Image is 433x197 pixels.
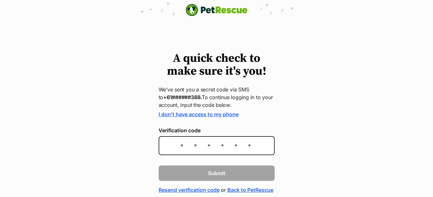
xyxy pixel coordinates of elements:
[159,165,275,181] button: Submit
[159,186,220,194] a: Resend verification code
[221,186,226,194] span: or
[159,86,275,109] p: We’ve sent you a secret code via SMS to To continue logging in to your account, input the code be...
[163,94,202,100] strong: +61######388.
[159,52,275,78] h1: A quick check to make sure it's you!
[159,111,239,117] a: I don't have access to my phone
[227,186,273,194] a: Back to PetRescue
[186,4,248,16] a: PetRescue
[159,136,275,155] input: Enter the 6-digit verification code sent to your device
[159,127,275,133] label: Verification code
[208,169,225,177] span: Submit
[186,4,248,16] img: logo-e224e6f780fb5917bec1dbf3a21bbac754714ae5b6737aabdf751b685950b380.svg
